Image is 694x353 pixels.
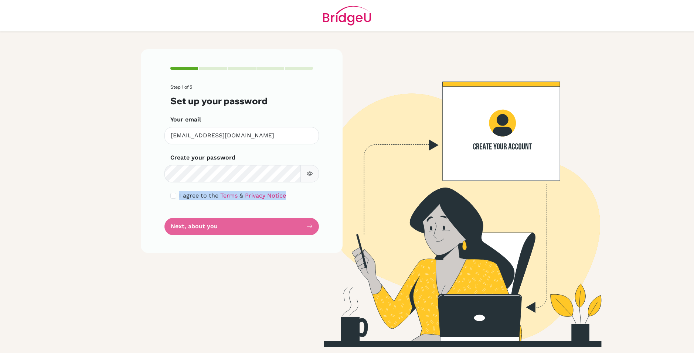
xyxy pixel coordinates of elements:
[179,192,218,199] span: I agree to the
[245,192,286,199] a: Privacy Notice
[170,96,313,106] h3: Set up your password
[239,192,243,199] span: &
[170,153,235,162] label: Create your password
[170,84,192,90] span: Step 1 of 5
[220,192,238,199] a: Terms
[164,127,319,144] input: Insert your email*
[170,115,201,124] label: Your email
[242,49,663,347] img: Create your account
